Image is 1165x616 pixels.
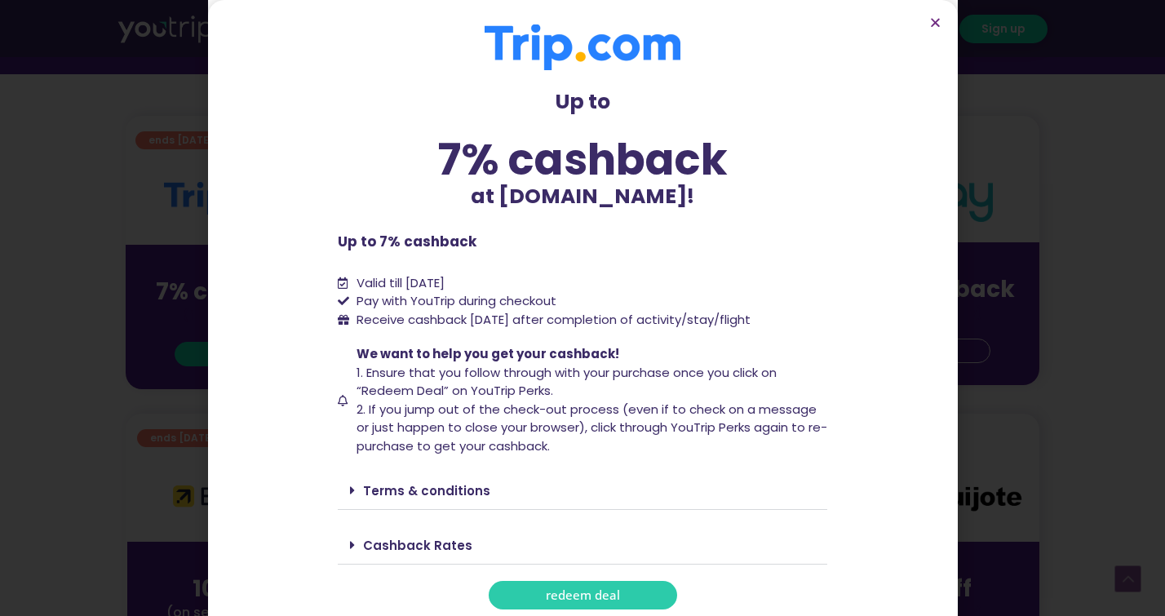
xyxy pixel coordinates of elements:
div: Cashback Rates [338,526,827,565]
span: We want to help you get your cashback! [357,345,619,362]
a: Terms & conditions [363,482,490,499]
span: Pay with YouTrip during checkout [352,292,556,311]
a: redeem deal [489,581,677,609]
p: Up to [338,86,827,117]
a: Cashback Rates [363,537,472,554]
span: Valid till [DATE] [357,274,445,291]
a: Close [929,16,941,29]
span: redeem deal [546,589,620,601]
p: at [DOMAIN_NAME]! [338,181,827,212]
span: 1. Ensure that you follow through with your purchase once you click on “Redeem Deal” on YouTrip P... [357,364,777,400]
span: 2. If you jump out of the check-out process (even if to check on a message or just happen to clos... [357,401,827,454]
b: Up to 7% cashback [338,232,476,251]
div: 7% cashback [338,138,827,181]
div: Terms & conditions [338,472,827,510]
span: Receive cashback [DATE] after completion of activity/stay/flight [357,311,751,328]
